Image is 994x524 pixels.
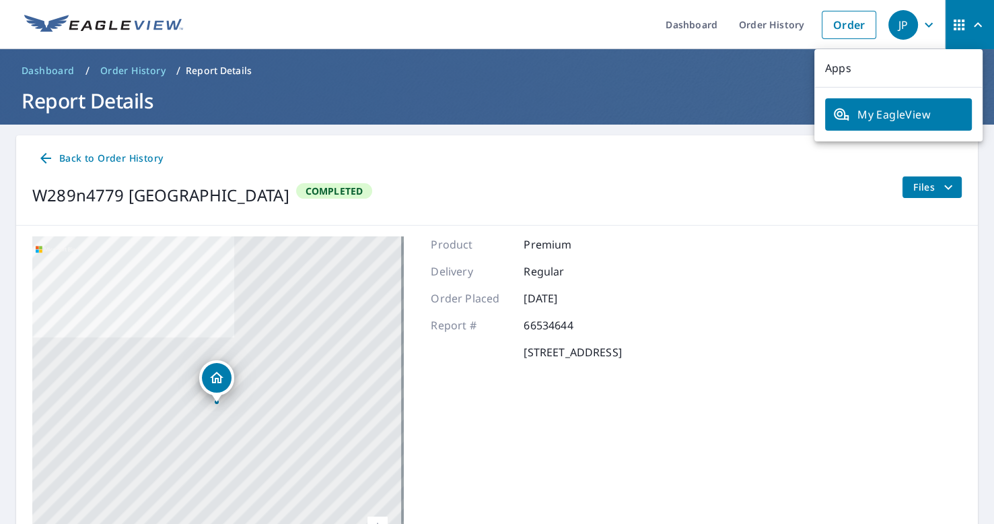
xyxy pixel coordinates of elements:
[297,185,371,197] span: Completed
[95,60,171,81] a: Order History
[825,98,972,131] a: My EagleView
[431,290,511,306] p: Order Placed
[431,317,511,333] p: Report #
[16,60,978,81] nav: breadcrumb
[431,263,511,280] p: Delivery
[913,179,956,195] span: Files
[814,49,983,88] p: Apps
[902,176,962,198] button: filesDropdownBtn-66534644
[16,60,80,81] a: Dashboard
[32,183,289,207] div: W289n4779 [GEOGRAPHIC_DATA]
[524,317,604,333] p: 66534644
[24,15,183,35] img: EV Logo
[199,360,234,402] div: Dropped pin, building 1, Residential property, W289n4779 Wild Rose Ct Hartland, WI 53029
[186,64,252,77] p: Report Details
[38,150,163,167] span: Back to Order History
[22,64,75,77] span: Dashboard
[524,263,604,280] p: Regular
[524,344,621,360] p: [STREET_ADDRESS]
[32,146,168,171] a: Back to Order History
[822,11,876,39] a: Order
[833,106,964,123] span: My EagleView
[431,236,511,253] p: Product
[176,63,180,79] li: /
[85,63,90,79] li: /
[16,87,978,114] h1: Report Details
[524,236,604,253] p: Premium
[524,290,604,306] p: [DATE]
[888,10,918,40] div: JP
[100,64,166,77] span: Order History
